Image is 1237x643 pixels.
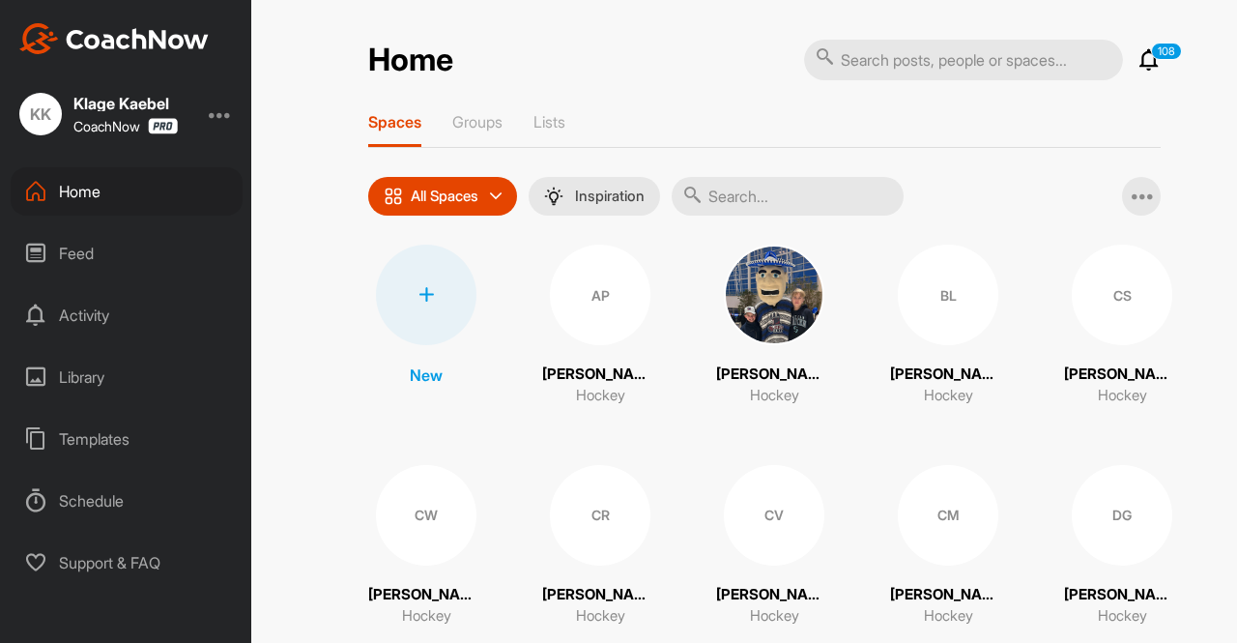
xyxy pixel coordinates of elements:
[575,189,645,204] p: Inspiration
[576,385,625,407] p: Hockey
[750,385,799,407] p: Hockey
[542,245,658,407] a: AP[PERSON_NAME]Hockey
[368,465,484,628] a: CW[PERSON_NAME]Hockey
[724,245,824,345] img: square_cad4e8015682b764a2b89366a8d98034.jpg
[576,605,625,628] p: Hockey
[804,40,1123,80] input: Search posts, people or spaces...
[750,605,799,628] p: Hockey
[1072,465,1172,566] div: DG
[924,385,973,407] p: Hockey
[1098,605,1147,628] p: Hockey
[368,584,484,606] p: [PERSON_NAME]
[544,187,563,206] img: menuIcon
[368,112,421,132] p: Spaces
[542,364,658,386] p: [PERSON_NAME]
[716,364,832,386] p: [PERSON_NAME]
[898,245,998,345] div: BL
[924,605,973,628] p: Hockey
[542,465,658,628] a: CR[PERSON_NAME]Hockey
[542,584,658,606] p: [PERSON_NAME]
[19,93,62,135] div: KK
[898,465,998,566] div: CM
[73,96,178,111] div: Klage Kaebel
[890,364,1006,386] p: [PERSON_NAME]
[11,539,243,587] div: Support & FAQ
[384,187,403,206] img: icon
[452,112,503,132] p: Groups
[550,245,650,345] div: AP
[890,584,1006,606] p: [PERSON_NAME]
[410,364,443,387] p: New
[411,189,478,204] p: All Spaces
[1064,245,1180,407] a: CS[PERSON_NAME]Hockey
[11,291,243,339] div: Activity
[402,605,451,628] p: Hockey
[11,477,243,525] div: Schedule
[716,584,832,606] p: [PERSON_NAME]
[533,112,565,132] p: Lists
[19,23,209,54] img: CoachNow
[716,465,832,628] a: CV[PERSON_NAME]Hockey
[11,229,243,278] div: Feed
[1064,584,1180,606] p: [PERSON_NAME]
[148,118,178,134] img: CoachNow Pro
[890,245,1006,407] a: BL[PERSON_NAME]Hockey
[550,465,650,566] div: CR
[716,245,832,407] a: [PERSON_NAME]Hockey
[890,465,1006,628] a: CM[PERSON_NAME]Hockey
[724,465,824,566] div: CV
[1151,43,1182,60] p: 108
[1072,245,1172,345] div: CS
[368,42,453,79] h2: Home
[73,118,178,134] div: CoachNow
[1064,364,1180,386] p: [PERSON_NAME]
[11,415,243,463] div: Templates
[672,177,904,216] input: Search...
[376,465,476,566] div: CW
[11,167,243,216] div: Home
[11,353,243,401] div: Library
[1098,385,1147,407] p: Hockey
[1064,465,1180,628] a: DG[PERSON_NAME]Hockey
